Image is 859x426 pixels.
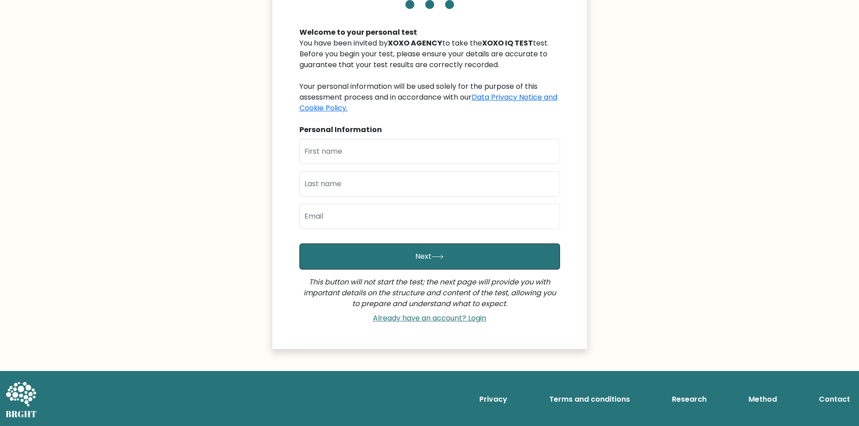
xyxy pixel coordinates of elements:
[299,92,557,113] a: Data Privacy Notice and Cookie Policy.
[668,390,710,408] a: Research
[299,38,560,114] div: You have been invited by to take the test. Before you begin your test, please ensure your details...
[299,171,560,197] input: Last name
[299,204,560,229] input: Email
[369,313,490,323] a: Already have an account? Login
[299,139,560,164] input: First name
[476,390,511,408] a: Privacy
[388,38,442,48] b: XOXO AGENCY
[299,27,560,38] div: Welcome to your personal test
[546,390,634,408] a: Terms and conditions
[482,38,533,48] b: XOXO IQ TEST
[745,390,781,408] a: Method
[303,277,556,309] i: This button will not start the test; the next page will provide you with important details on the...
[815,390,854,408] a: Contact
[299,124,560,135] div: Personal Information
[299,243,560,270] button: Next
